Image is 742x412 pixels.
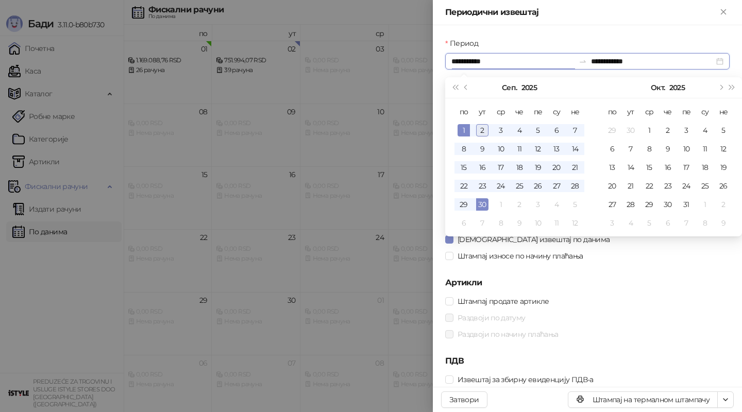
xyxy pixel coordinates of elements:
div: 19 [717,161,730,174]
th: че [510,102,529,121]
div: 6 [458,217,470,229]
div: 17 [680,161,693,174]
td: 2025-10-27 [603,195,621,214]
div: 7 [680,217,693,229]
div: 18 [513,161,526,174]
div: 12 [569,217,581,229]
td: 2025-10-25 [696,177,714,195]
div: 29 [643,198,655,211]
div: 21 [569,161,581,174]
th: че [659,102,677,121]
td: 2025-09-17 [492,158,510,177]
div: 3 [495,124,507,136]
h5: Артикли [445,277,730,289]
button: Следећи месец (PageDown) [715,77,726,98]
div: 20 [606,180,618,192]
td: 2025-11-02 [714,195,733,214]
div: 13 [550,143,563,155]
td: 2025-10-26 [714,177,733,195]
div: 20 [550,161,563,174]
div: 2 [717,198,730,211]
td: 2025-09-28 [566,177,584,195]
div: 15 [458,161,470,174]
button: Изабери месец [502,77,517,98]
td: 2025-10-28 [621,195,640,214]
div: 1 [699,198,711,211]
div: 9 [513,217,526,229]
label: Период [445,38,484,49]
td: 2025-10-21 [621,177,640,195]
button: Штампај на термалном штампачу [568,391,718,408]
td: 2025-10-22 [640,177,659,195]
td: 2025-10-29 [640,195,659,214]
div: 9 [476,143,488,155]
div: 10 [495,143,507,155]
input: Период [451,56,575,67]
div: 9 [662,143,674,155]
h5: ПДВ [445,355,730,367]
div: 4 [699,124,711,136]
td: 2025-09-14 [566,140,584,158]
td: 2025-09-16 [473,158,492,177]
td: 2025-10-18 [696,158,714,177]
td: 2025-10-08 [492,214,510,232]
div: 12 [717,143,730,155]
div: 24 [495,180,507,192]
button: Следећа година (Control + right) [727,77,738,98]
td: 2025-10-24 [677,177,696,195]
div: 21 [625,180,637,192]
div: 10 [680,143,693,155]
button: Close [717,6,730,19]
td: 2025-09-15 [454,158,473,177]
div: 26 [717,180,730,192]
td: 2025-10-12 [566,214,584,232]
td: 2025-10-30 [659,195,677,214]
td: 2025-11-03 [603,214,621,232]
td: 2025-09-18 [510,158,529,177]
th: ут [621,102,640,121]
td: 2025-10-01 [492,195,510,214]
div: 8 [458,143,470,155]
th: пе [677,102,696,121]
span: Извештај за збирну евиденцију ПДВ-а [453,374,598,385]
div: 6 [662,217,674,229]
div: 7 [476,217,488,229]
td: 2025-10-11 [547,214,566,232]
td: 2025-09-23 [473,177,492,195]
td: 2025-09-30 [621,121,640,140]
th: су [547,102,566,121]
td: 2025-10-13 [603,158,621,177]
td: 2025-10-23 [659,177,677,195]
div: 7 [625,143,637,155]
div: 18 [699,161,711,174]
td: 2025-11-01 [696,195,714,214]
div: Периодични извештај [445,6,717,19]
td: 2025-10-01 [640,121,659,140]
td: 2025-09-02 [473,121,492,140]
button: Изабери годину [521,77,537,98]
span: Штампај продате артикле [453,296,553,307]
div: 3 [680,124,693,136]
div: 7 [569,124,581,136]
td: 2025-10-14 [621,158,640,177]
div: 5 [532,124,544,136]
div: 25 [513,180,526,192]
td: 2025-10-16 [659,158,677,177]
th: не [566,102,584,121]
td: 2025-10-15 [640,158,659,177]
div: 11 [550,217,563,229]
div: 31 [680,198,693,211]
th: пе [529,102,547,121]
div: 14 [569,143,581,155]
div: 26 [532,180,544,192]
div: 11 [513,143,526,155]
td: 2025-10-31 [677,195,696,214]
div: 28 [625,198,637,211]
td: 2025-09-19 [529,158,547,177]
td: 2025-09-22 [454,177,473,195]
div: 16 [662,161,674,174]
td: 2025-11-07 [677,214,696,232]
td: 2025-10-06 [454,214,473,232]
td: 2025-09-11 [510,140,529,158]
div: 13 [606,161,618,174]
